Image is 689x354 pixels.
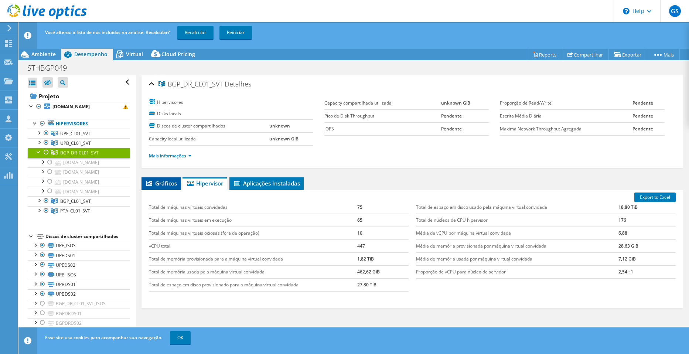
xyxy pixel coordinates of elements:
[28,299,130,309] a: BGP_DR_CL01_SVT_ISOS
[149,153,192,159] a: Mais informações
[170,331,191,344] a: OK
[618,265,676,278] td: 2,54 : 1
[225,79,251,88] span: Detalhes
[632,113,653,119] b: Pendente
[149,110,270,118] label: Disks locais
[60,140,91,146] span: UPB_CL01_SVT
[28,90,130,102] a: Projeto
[186,180,223,187] span: Hipervisor
[416,201,619,214] td: Total de espaço em disco usado pela máquina virtual convidada
[618,252,676,265] td: 7,12 GiB
[28,129,130,138] a: UPE_CL01_SVT
[416,227,619,239] td: Média de vCPU por máquina virtual convidada
[632,126,653,132] b: Pendente
[149,201,357,214] td: Total de máquinas virtuais convidadas
[669,5,681,17] span: GS
[45,334,162,341] span: Esse site usa cookies para acompanhar sua navegação.
[28,289,130,299] a: UPBDS02
[45,29,170,35] span: Você alterou a lista de nós incluídos na análise. Recalcular?
[28,196,130,206] a: BGP_CL01_SVT
[28,177,130,187] a: [DOMAIN_NAME]
[149,214,357,227] td: Total de máquinas virtuais em execução
[52,103,90,110] b: [DOMAIN_NAME]
[60,130,91,137] span: UPE_CL01_SVT
[74,51,108,58] span: Desempenho
[233,180,300,187] span: Aplicações Instaladas
[60,208,90,214] span: PTA_CL01_SVT
[28,270,130,279] a: UPB_ISOS
[618,239,676,252] td: 28,63 GiB
[149,252,357,265] td: Total de memória provisionada para a máquina virtual convidada
[28,158,130,167] a: [DOMAIN_NAME]
[45,232,130,241] div: Discos de cluster compartilhados
[28,280,130,289] a: UPBDS01
[618,214,676,227] td: 176
[126,51,143,58] span: Virtual
[416,252,619,265] td: Média de memória usada por máquina virtual convidada
[324,112,441,120] label: Pico de Disk Throughput
[177,26,214,39] a: Recalcular
[24,64,78,72] h1: STHBGP049
[416,214,619,227] td: Total de núcleos de CPU hipervisor
[441,113,462,119] b: Pendente
[634,193,676,202] a: Export to Excel
[28,167,130,177] a: [DOMAIN_NAME]
[269,136,299,142] b: unknown GiB
[357,214,409,227] td: 65
[28,251,130,260] a: UPEDS01
[28,206,130,216] a: PTA_CL01_SVT
[618,227,676,239] td: 6,88
[158,81,223,88] span: BGP_DR_CL01_SVT
[149,239,357,252] td: vCPU total
[219,26,252,39] a: Reiniciar
[28,148,130,157] a: BGP_DR_CL01_SVT
[357,252,409,265] td: 1,82 TiB
[60,150,99,156] span: BGP_DR_CL01_SVT
[441,100,470,106] b: unknown GiB
[500,112,632,120] label: Escrita Média Diária
[28,260,130,270] a: UPEDS02
[618,201,676,214] td: 18,80 TiB
[500,99,632,107] label: Proporção de Read/Write
[28,241,130,251] a: UPE_ISOS
[161,51,195,58] span: Cloud Pricing
[324,99,441,107] label: Capacity compartilhada utilizada
[60,198,91,204] span: BGP_CL01_SVT
[416,265,619,278] td: Proporção de vCPU para núcleo de servidor
[357,239,409,252] td: 447
[608,49,647,60] a: Exportar
[623,8,630,14] svg: \n
[269,123,290,129] b: unknown
[28,187,130,196] a: [DOMAIN_NAME]
[357,227,409,239] td: 10
[149,265,357,278] td: Total de memória usada pela máquina virtual convidada
[28,318,130,328] a: BGPDRDS02
[357,201,409,214] td: 75
[28,102,130,112] a: [DOMAIN_NAME]
[28,309,130,318] a: BGPDRDS01
[145,180,177,187] span: Gráficos
[416,239,619,252] td: Média de memória provisionada por máquina virtual convidada
[357,265,409,278] td: 462,62 GiB
[324,125,441,133] label: IOPS
[441,126,462,132] b: Pendente
[647,49,680,60] a: Mais
[149,278,357,291] td: Total de espaço em disco provisionado para a máquina virtual convidada
[500,125,632,133] label: Maxima Network Throughput Agregada
[149,135,270,143] label: Capacity local utilizada
[149,99,270,106] label: Hipervisores
[31,51,56,58] span: Ambiente
[357,278,409,291] td: 27,80 TiB
[632,100,653,106] b: Pendente
[149,122,270,130] label: Discos de cluster compartilhados
[562,49,609,60] a: Compartilhar
[28,138,130,148] a: UPB_CL01_SVT
[149,227,357,239] td: Total de máquinas virtuais ociosas (fora de operação)
[527,49,562,60] a: Reports
[28,119,130,129] a: Hipervisores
